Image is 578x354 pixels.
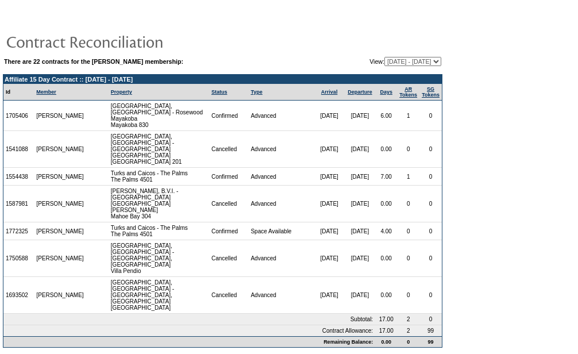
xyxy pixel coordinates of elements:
[314,101,344,131] td: [DATE]
[3,101,34,131] td: 1705406
[397,101,419,131] td: 1
[375,325,397,336] td: 17.00
[375,101,397,131] td: 6.00
[419,314,442,325] td: 0
[345,186,375,222] td: [DATE]
[211,89,228,95] a: Status
[3,277,34,314] td: 1693502
[345,277,375,314] td: [DATE]
[3,336,375,347] td: Remaining Balance:
[34,168,87,186] td: [PERSON_NAME]
[34,101,87,131] td: [PERSON_NAME]
[375,186,397,222] td: 0.00
[314,186,344,222] td: [DATE]
[375,240,397,277] td: 0.00
[397,314,419,325] td: 2
[397,186,419,222] td: 0
[251,89,262,95] a: Type
[209,131,249,168] td: Cancelled
[397,277,419,314] td: 0
[321,89,338,95] a: Arrival
[397,240,419,277] td: 0
[109,101,209,131] td: [GEOGRAPHIC_DATA], [GEOGRAPHIC_DATA] - Rosewood Mayakoba Mayakoba 830
[3,240,34,277] td: 1750588
[34,277,87,314] td: [PERSON_NAME]
[375,336,397,347] td: 0.00
[375,131,397,168] td: 0.00
[397,222,419,240] td: 0
[4,58,183,65] b: There are 22 contracts for the [PERSON_NAME] membership:
[419,131,442,168] td: 0
[6,30,236,53] img: pgTtlContractReconciliation.gif
[314,168,344,186] td: [DATE]
[34,222,87,240] td: [PERSON_NAME]
[419,240,442,277] td: 0
[419,222,442,240] td: 0
[248,168,314,186] td: Advanced
[397,336,419,347] td: 0
[3,131,34,168] td: 1541088
[109,277,209,314] td: [GEOGRAPHIC_DATA], [GEOGRAPHIC_DATA] - [GEOGRAPHIC_DATA], [GEOGRAPHIC_DATA] [GEOGRAPHIC_DATA]
[209,168,249,186] td: Confirmed
[109,168,209,186] td: Turks and Caicos - The Palms The Palms 4501
[248,101,314,131] td: Advanced
[248,222,314,240] td: Space Available
[375,277,397,314] td: 0.00
[375,314,397,325] td: 17.00
[399,86,417,98] a: ARTokens
[345,168,375,186] td: [DATE]
[109,222,209,240] td: Turks and Caicos - The Palms The Palms 4501
[248,240,314,277] td: Advanced
[345,131,375,168] td: [DATE]
[109,186,209,222] td: [PERSON_NAME], B.V.I. - [GEOGRAPHIC_DATA] [GEOGRAPHIC_DATA][PERSON_NAME] Mahoe Bay 304
[317,57,441,66] td: View:
[419,277,442,314] td: 0
[248,186,314,222] td: Advanced
[209,222,249,240] td: Confirmed
[397,168,419,186] td: 1
[34,240,87,277] td: [PERSON_NAME]
[375,168,397,186] td: 7.00
[380,89,392,95] a: Days
[111,89,132,95] a: Property
[419,101,442,131] td: 0
[248,131,314,168] td: Advanced
[314,131,344,168] td: [DATE]
[345,222,375,240] td: [DATE]
[397,131,419,168] td: 0
[209,101,249,131] td: Confirmed
[36,89,56,95] a: Member
[3,84,34,101] td: Id
[3,314,375,325] td: Subtotal:
[345,101,375,131] td: [DATE]
[34,186,87,222] td: [PERSON_NAME]
[375,222,397,240] td: 4.00
[419,336,442,347] td: 99
[314,277,344,314] td: [DATE]
[3,186,34,222] td: 1587981
[209,277,249,314] td: Cancelled
[3,222,34,240] td: 1772325
[422,86,440,98] a: SGTokens
[248,277,314,314] td: Advanced
[34,131,87,168] td: [PERSON_NAME]
[314,240,344,277] td: [DATE]
[109,131,209,168] td: [GEOGRAPHIC_DATA], [GEOGRAPHIC_DATA] - [GEOGRAPHIC_DATA] [GEOGRAPHIC_DATA] [GEOGRAPHIC_DATA] 201
[345,240,375,277] td: [DATE]
[3,168,34,186] td: 1554438
[419,168,442,186] td: 0
[109,240,209,277] td: [GEOGRAPHIC_DATA], [GEOGRAPHIC_DATA] - [GEOGRAPHIC_DATA], [GEOGRAPHIC_DATA] Villa Pendio
[3,75,442,84] td: Affiliate 15 Day Contract :: [DATE] - [DATE]
[397,325,419,336] td: 2
[209,240,249,277] td: Cancelled
[314,222,344,240] td: [DATE]
[348,89,372,95] a: Departure
[419,186,442,222] td: 0
[419,325,442,336] td: 99
[3,325,375,336] td: Contract Allowance:
[209,186,249,222] td: Cancelled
